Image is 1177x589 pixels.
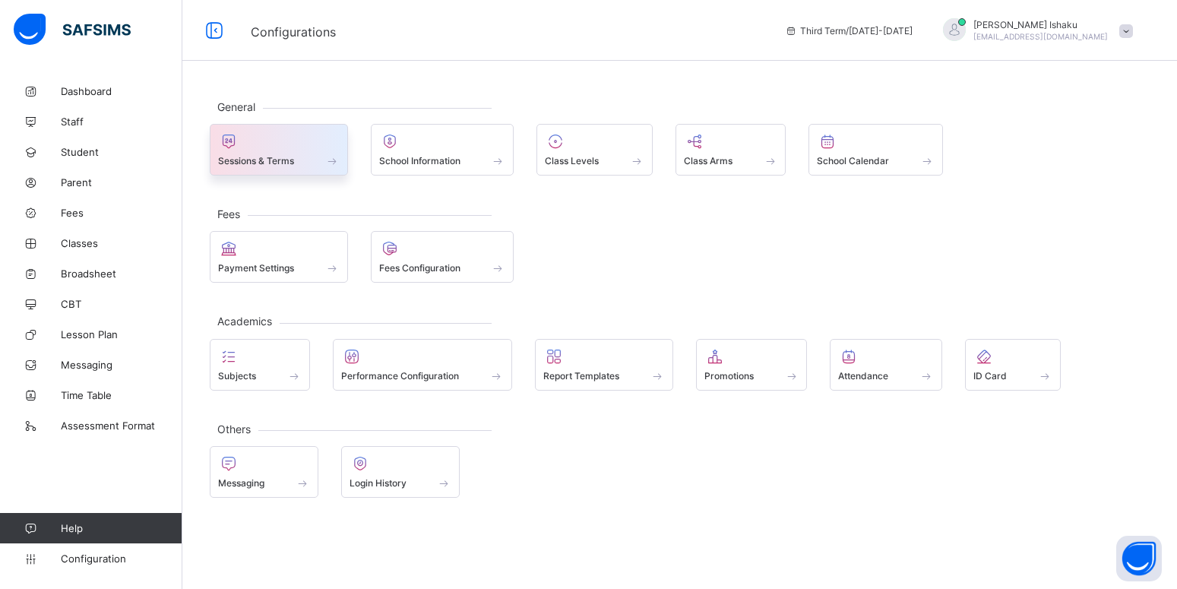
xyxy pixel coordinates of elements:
[379,155,460,166] span: School Information
[210,207,248,220] span: Fees
[1116,536,1162,581] button: Open asap
[785,25,913,36] span: session/term information
[61,298,182,310] span: CBT
[210,446,318,498] div: Messaging
[928,18,1141,43] div: MichaelIshaku
[61,328,182,340] span: Lesson Plan
[838,370,888,382] span: Attendance
[545,155,599,166] span: Class Levels
[817,155,889,166] span: School Calendar
[61,389,182,401] span: Time Table
[973,19,1108,30] span: [PERSON_NAME] Ishaku
[210,315,280,328] span: Academics
[965,339,1061,391] div: ID Card
[973,32,1108,41] span: [EMAIL_ADDRESS][DOMAIN_NAME]
[543,370,619,382] span: Report Templates
[210,124,348,176] div: Sessions & Terms
[210,339,310,391] div: Subjects
[218,155,294,166] span: Sessions & Terms
[61,553,182,565] span: Configuration
[210,231,348,283] div: Payment Settings
[61,85,182,97] span: Dashboard
[61,359,182,371] span: Messaging
[341,370,459,382] span: Performance Configuration
[350,477,407,489] span: Login History
[704,370,754,382] span: Promotions
[371,124,514,176] div: School Information
[14,14,131,46] img: safsims
[61,268,182,280] span: Broadsheet
[61,146,182,158] span: Student
[676,124,786,176] div: Class Arms
[61,522,182,534] span: Help
[341,446,460,498] div: Login History
[61,237,182,249] span: Classes
[536,124,653,176] div: Class Levels
[333,339,513,391] div: Performance Configuration
[61,420,182,432] span: Assessment Format
[61,176,182,188] span: Parent
[696,339,808,391] div: Promotions
[808,124,943,176] div: School Calendar
[684,155,732,166] span: Class Arms
[535,339,673,391] div: Report Templates
[830,339,942,391] div: Attendance
[61,207,182,219] span: Fees
[371,231,514,283] div: Fees Configuration
[210,100,263,113] span: General
[379,262,460,274] span: Fees Configuration
[210,423,258,435] span: Others
[251,24,336,40] span: Configurations
[218,262,294,274] span: Payment Settings
[61,116,182,128] span: Staff
[218,370,256,382] span: Subjects
[218,477,264,489] span: Messaging
[973,370,1007,382] span: ID Card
